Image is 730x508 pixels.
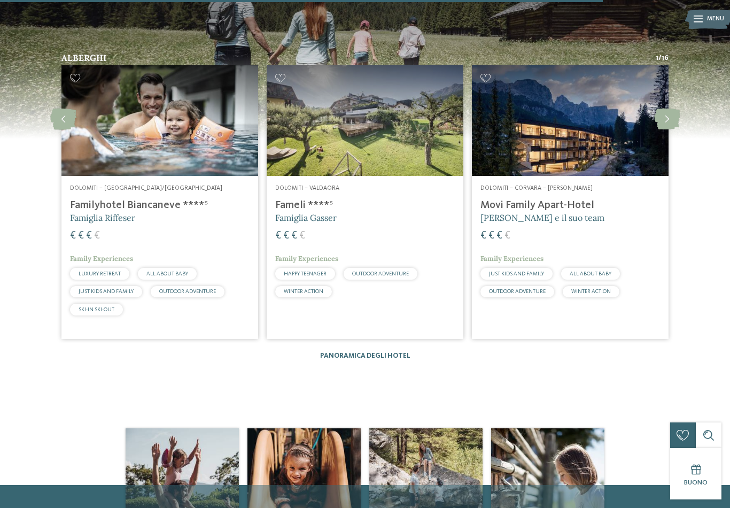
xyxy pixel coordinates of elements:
span: Family Experiences [70,254,133,263]
span: Famiglia Riffeser [70,212,135,223]
span: OUTDOOR ADVENTURE [489,289,546,294]
span: / [658,53,662,63]
span: OUTDOOR ADVENTURE [352,271,409,276]
h4: Familyhotel Biancaneve ****ˢ [70,199,250,212]
h4: Movi Family Apart-Hotel [480,199,660,212]
span: € [283,230,289,241]
span: € [504,230,510,241]
img: Hotel per neonati in Alto Adige per una vacanza di relax [267,65,463,176]
span: JUST KIDS AND FAMILY [79,289,134,294]
img: Hotel per neonati in Alto Adige per una vacanza di relax [61,65,258,176]
a: Buono [670,448,721,499]
a: Hotel per neonati in Alto Adige per una vacanza di relax Dolomiti – [GEOGRAPHIC_DATA]/[GEOGRAPHIC... [61,65,258,339]
span: Dolomiti – Valdaora [275,185,339,191]
span: € [291,230,297,241]
span: Family Experiences [480,254,543,263]
a: Panoramica degli hotel [320,352,410,359]
a: Hotel per neonati in Alto Adige per una vacanza di relax Dolomiti – Corvara – [PERSON_NAME] Movi ... [472,65,669,339]
span: JUST KIDS AND FAMILY [489,271,544,276]
span: ALL ABOUT BABY [570,271,611,276]
span: Family Experiences [275,254,338,263]
span: 16 [662,53,669,63]
span: OUTDOOR ADVENTURE [159,289,216,294]
span: € [496,230,502,241]
span: € [480,230,486,241]
span: Dolomiti – [GEOGRAPHIC_DATA]/[GEOGRAPHIC_DATA] [70,185,222,191]
a: Hotel per neonati in Alto Adige per una vacanza di relax Dolomiti – Valdaora Fameli ****ˢ Famigli... [267,65,463,339]
span: Alberghi [61,52,106,63]
span: € [70,230,76,241]
span: € [275,230,281,241]
span: € [488,230,494,241]
span: Dolomiti – Corvara – [PERSON_NAME] [480,185,593,191]
span: WINTER ACTION [284,289,323,294]
img: Hotel per neonati in Alto Adige per una vacanza di relax [472,65,669,176]
span: 1 [656,53,658,63]
span: LUXURY RETREAT [79,271,121,276]
span: HAPPY TEENAGER [284,271,327,276]
span: € [94,230,100,241]
span: € [86,230,92,241]
span: [PERSON_NAME] e il suo team [480,212,604,223]
span: SKI-IN SKI-OUT [79,307,114,312]
span: WINTER ACTION [571,289,611,294]
span: ALL ABOUT BABY [146,271,188,276]
span: € [78,230,84,241]
span: Buono [684,479,708,486]
span: Famiglia Gasser [275,212,337,223]
span: € [299,230,305,241]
